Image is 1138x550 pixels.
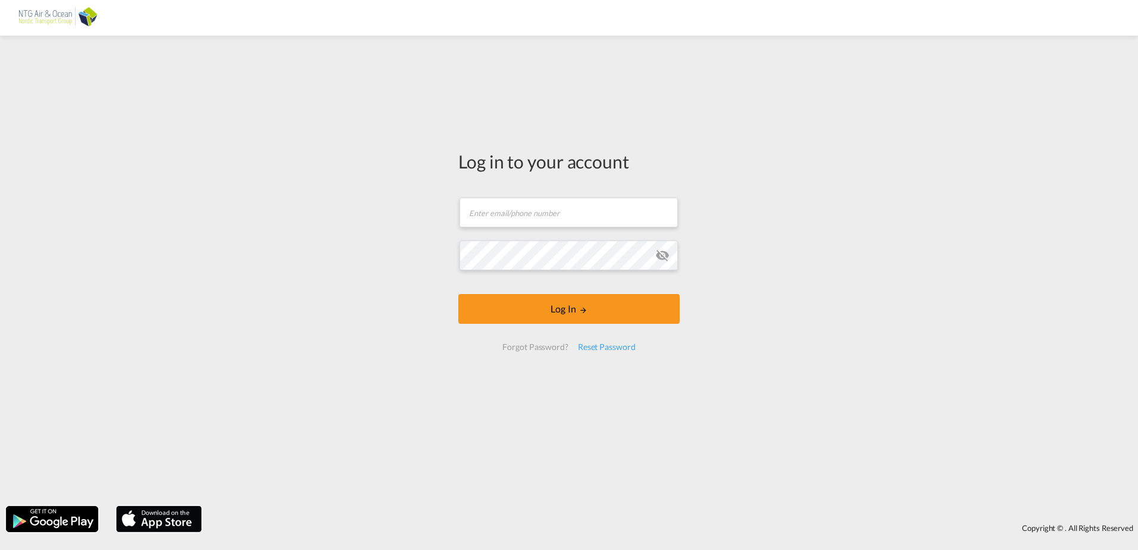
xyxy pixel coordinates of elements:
[458,294,680,324] button: LOGIN
[573,336,640,358] div: Reset Password
[498,336,573,358] div: Forgot Password?
[115,505,203,533] img: apple.png
[458,149,680,174] div: Log in to your account
[208,518,1138,538] div: Copyright © . All Rights Reserved
[655,248,670,262] md-icon: icon-eye-off
[5,505,99,533] img: google.png
[18,5,98,32] img: af31b1c0b01f11ecbc353f8e72265e29.png
[459,198,678,227] input: Enter email/phone number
